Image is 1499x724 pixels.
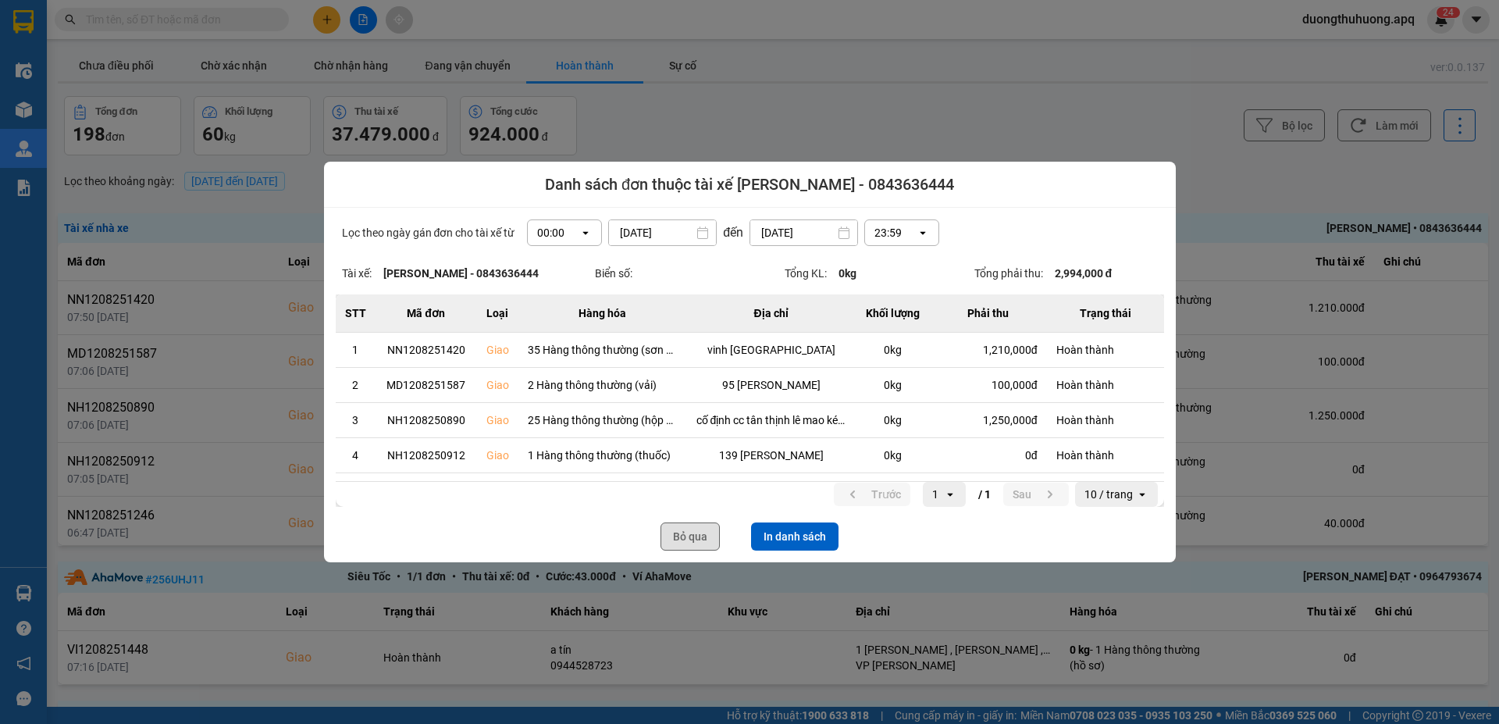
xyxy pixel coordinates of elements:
div: 0 kg [865,412,920,428]
th: Địa chỉ [687,294,856,333]
div: Giao [486,412,509,428]
div: dialog [324,162,1176,562]
th: Trạng thái [1047,294,1164,333]
div: 2 Hàng thông thường (vải) [528,377,678,393]
span: / 1 [978,485,991,504]
svg: open [579,226,592,239]
div: Tổng phải thu: [974,265,1164,282]
span: Danh sách đơn thuộc tài xế [PERSON_NAME] - 0843636444 [545,173,954,195]
div: 23:59 [874,225,902,241]
div: đến [717,223,749,242]
th: Phải thu [930,294,1047,333]
div: Giao [486,448,509,463]
div: Hoàn thành [1056,342,1155,358]
div: cố định cc tân thịnh lê mao kéo dài [696,412,846,428]
div: 0 kg [865,377,920,393]
div: 1 [345,342,366,358]
th: Loại [477,294,518,333]
div: Tài xế: [342,265,595,282]
svg: open [917,226,929,239]
div: Hoàn thành [1056,377,1155,393]
th: Khối lượng [856,294,930,333]
div: vinh [GEOGRAPHIC_DATA] [696,342,846,358]
div: 100,000 đ [939,377,1038,393]
div: 25 Hàng thông thường (hộp nhựa) [528,412,678,428]
div: NH1208250912 [385,448,468,463]
div: Giao [486,377,509,393]
th: Mã đơn [376,294,477,333]
div: 1 Hàng thông thường (thuốc) [528,448,678,463]
div: 00:00 [537,225,564,241]
div: 10 / trang [1084,487,1133,502]
div: 4 [345,448,366,463]
div: Tổng KL: [785,265,974,282]
th: STT [336,294,376,333]
div: 95 [PERSON_NAME] [696,377,846,393]
div: 2 [345,377,366,393]
strong: 2,994,000 đ [1055,267,1113,280]
input: Selected 23:59. Select a time, 24-hour format. [903,225,905,241]
div: NH1208250890 [385,412,468,428]
div: Hoàn thành [1056,448,1155,463]
div: MD1208251587 [385,377,468,393]
div: 0 kg [865,448,920,463]
div: Hoàn thành [1056,412,1155,428]
input: Select a date. [609,220,716,245]
button: previous page. current page 1 / 1 [834,483,910,506]
div: 35 Hàng thông thường (sơn bả) [528,342,678,358]
div: Lọc theo ngày gán đơn cho tài xế từ [336,219,1164,246]
div: 0 đ [939,448,1038,463]
div: Giao [486,342,509,358]
svg: open [1136,488,1148,501]
button: In danh sách [751,522,839,551]
th: Hàng hóa [518,294,687,333]
div: 3 [345,412,366,428]
div: Biển số: [595,265,785,282]
div: 1,250,000 đ [939,412,1038,428]
button: Bỏ qua [660,522,720,551]
div: 1,210,000 đ [939,342,1038,358]
strong: [PERSON_NAME] - 0843636444 [383,267,539,280]
input: Select a date. [750,220,857,245]
div: 1 [932,487,938,502]
strong: 0 kg [839,267,856,280]
div: NN1208251420 [385,342,468,358]
div: 139 [PERSON_NAME] [696,448,846,463]
div: 0 kg [865,342,920,358]
input: Selected 00:00. Select a time, 24-hour format. [566,225,568,241]
svg: open [944,488,956,501]
input: Selected 10 / trang. [1134,487,1136,502]
button: next page. current page 1 / 1 [1003,483,1069,506]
